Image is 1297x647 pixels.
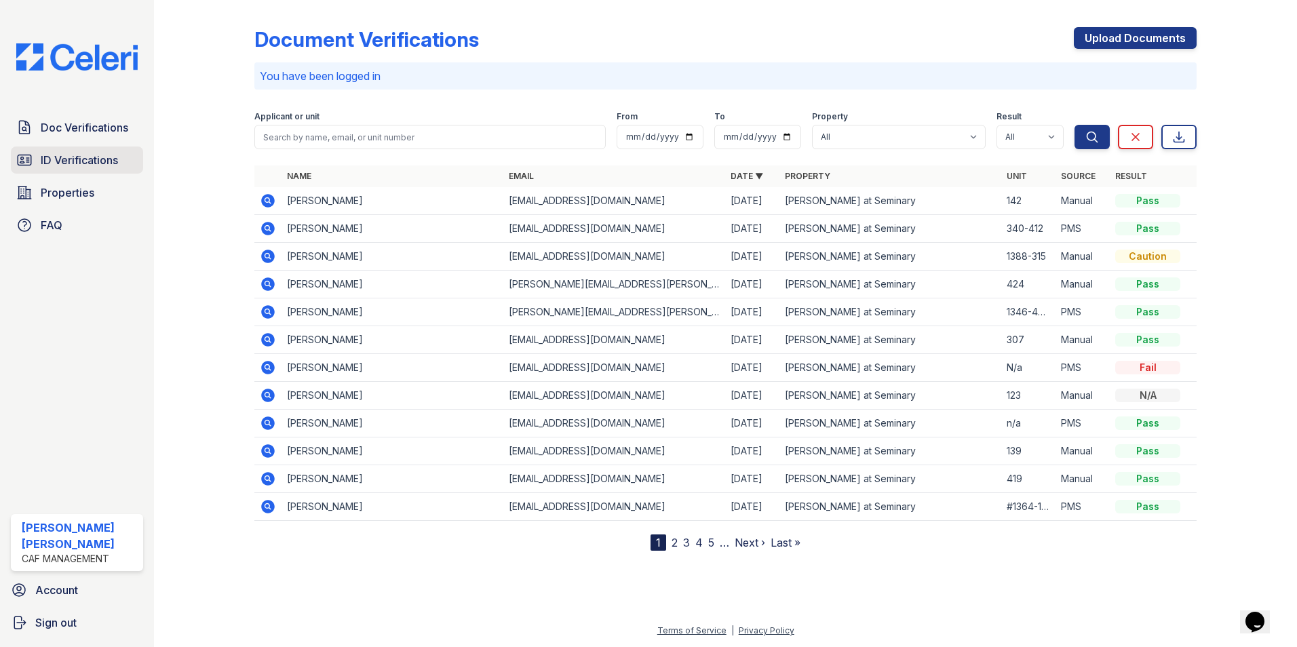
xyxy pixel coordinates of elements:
[779,437,1001,465] td: [PERSON_NAME] at Seminary
[1001,271,1056,298] td: 424
[503,382,725,410] td: [EMAIL_ADDRESS][DOMAIN_NAME]
[503,298,725,326] td: [PERSON_NAME][EMAIL_ADDRESS][PERSON_NAME][DOMAIN_NAME]
[1115,389,1180,402] div: N/A
[254,125,606,149] input: Search by name, email, or unit number
[282,382,503,410] td: [PERSON_NAME]
[282,215,503,243] td: [PERSON_NAME]
[785,171,830,181] a: Property
[725,437,779,465] td: [DATE]
[725,410,779,437] td: [DATE]
[1056,326,1110,354] td: Manual
[725,298,779,326] td: [DATE]
[1056,298,1110,326] td: PMS
[41,184,94,201] span: Properties
[1056,271,1110,298] td: Manual
[779,298,1001,326] td: [PERSON_NAME] at Seminary
[1056,215,1110,243] td: PMS
[720,534,729,551] span: …
[282,410,503,437] td: [PERSON_NAME]
[1001,215,1056,243] td: 340-412
[739,625,794,635] a: Privacy Policy
[1056,465,1110,493] td: Manual
[779,465,1001,493] td: [PERSON_NAME] at Seminary
[1001,493,1056,521] td: #1364-129
[282,243,503,271] td: [PERSON_NAME]
[282,493,503,521] td: [PERSON_NAME]
[11,146,143,174] a: ID Verifications
[503,465,725,493] td: [EMAIL_ADDRESS][DOMAIN_NAME]
[1001,326,1056,354] td: 307
[1115,472,1180,486] div: Pass
[725,465,779,493] td: [DATE]
[1001,437,1056,465] td: 139
[1074,27,1197,49] a: Upload Documents
[1001,298,1056,326] td: 1346-424R
[22,519,138,552] div: [PERSON_NAME] [PERSON_NAME]
[771,536,800,549] a: Last »
[5,576,149,604] a: Account
[1056,410,1110,437] td: PMS
[503,437,725,465] td: [EMAIL_ADDRESS][DOMAIN_NAME]
[1056,243,1110,271] td: Manual
[1001,465,1056,493] td: 419
[503,354,725,382] td: [EMAIL_ADDRESS][DOMAIN_NAME]
[1115,194,1180,208] div: Pass
[1056,187,1110,215] td: Manual
[41,152,118,168] span: ID Verifications
[260,68,1191,84] p: You have been logged in
[725,187,779,215] td: [DATE]
[41,217,62,233] span: FAQ
[35,614,77,631] span: Sign out
[503,326,725,354] td: [EMAIL_ADDRESS][DOMAIN_NAME]
[282,271,503,298] td: [PERSON_NAME]
[282,326,503,354] td: [PERSON_NAME]
[779,410,1001,437] td: [PERSON_NAME] at Seminary
[1115,444,1180,458] div: Pass
[812,111,848,122] label: Property
[1115,305,1180,319] div: Pass
[708,536,714,549] a: 5
[11,114,143,141] a: Doc Verifications
[1001,354,1056,382] td: N/a
[1056,437,1110,465] td: Manual
[11,179,143,206] a: Properties
[683,536,690,549] a: 3
[1115,361,1180,374] div: Fail
[254,27,479,52] div: Document Verifications
[282,187,503,215] td: [PERSON_NAME]
[725,493,779,521] td: [DATE]
[714,111,725,122] label: To
[657,625,727,635] a: Terms of Service
[1240,593,1283,633] iframe: chat widget
[282,437,503,465] td: [PERSON_NAME]
[695,536,703,549] a: 4
[651,534,666,551] div: 1
[779,271,1001,298] td: [PERSON_NAME] at Seminary
[1056,382,1110,410] td: Manual
[5,609,149,636] a: Sign out
[779,382,1001,410] td: [PERSON_NAME] at Seminary
[1115,171,1147,181] a: Result
[1001,382,1056,410] td: 123
[1007,171,1027,181] a: Unit
[503,410,725,437] td: [EMAIL_ADDRESS][DOMAIN_NAME]
[282,465,503,493] td: [PERSON_NAME]
[503,271,725,298] td: [PERSON_NAME][EMAIL_ADDRESS][PERSON_NAME][DOMAIN_NAME]
[287,171,311,181] a: Name
[509,171,534,181] a: Email
[779,354,1001,382] td: [PERSON_NAME] at Seminary
[11,212,143,239] a: FAQ
[779,243,1001,271] td: [PERSON_NAME] at Seminary
[779,493,1001,521] td: [PERSON_NAME] at Seminary
[1115,250,1180,263] div: Caution
[1115,416,1180,430] div: Pass
[672,536,678,549] a: 2
[5,43,149,71] img: CE_Logo_Blue-a8612792a0a2168367f1c8372b55b34899dd931a85d93a1a3d3e32e68fde9ad4.png
[1115,277,1180,291] div: Pass
[725,382,779,410] td: [DATE]
[725,243,779,271] td: [DATE]
[725,215,779,243] td: [DATE]
[725,326,779,354] td: [DATE]
[1056,354,1110,382] td: PMS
